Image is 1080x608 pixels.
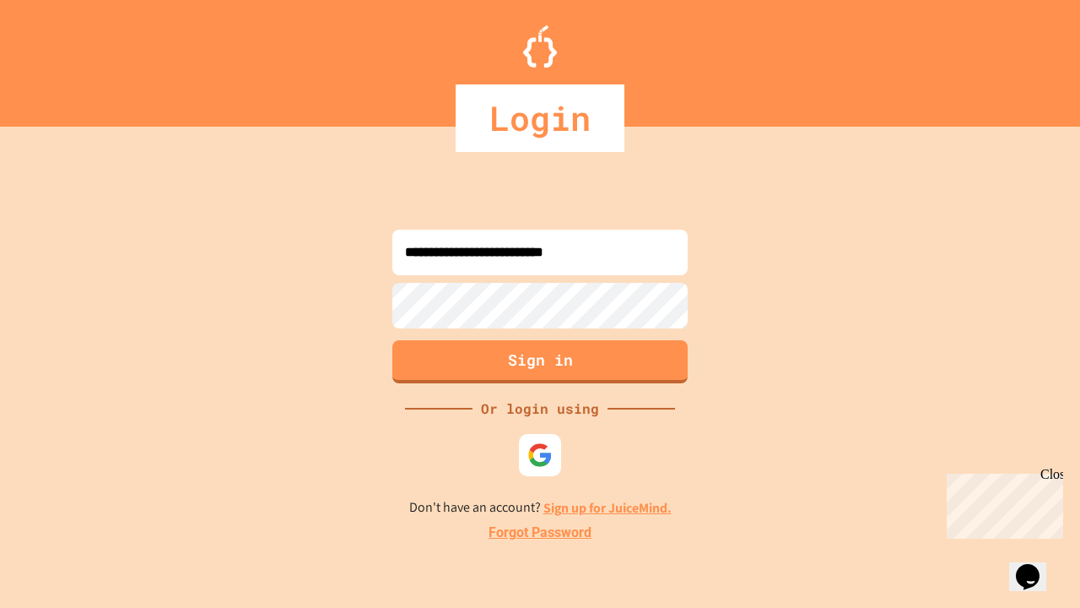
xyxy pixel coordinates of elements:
[1009,540,1063,591] iframe: chat widget
[409,497,672,518] p: Don't have an account?
[940,467,1063,539] iframe: chat widget
[472,399,607,419] div: Or login using
[392,340,688,383] button: Sign in
[489,523,591,543] a: Forgot Password
[523,25,557,68] img: Logo.svg
[527,442,553,468] img: google-icon.svg
[456,84,624,152] div: Login
[7,7,116,107] div: Chat with us now!Close
[543,499,672,517] a: Sign up for JuiceMind.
